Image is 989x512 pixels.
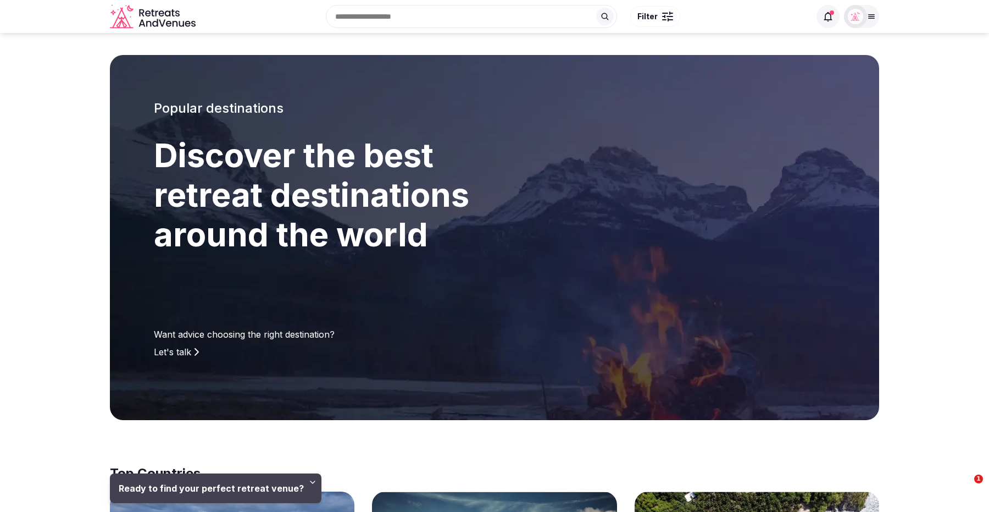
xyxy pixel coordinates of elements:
a: Let's talk [154,345,199,359]
svg: Retreats and Venues company logo [110,4,198,29]
a: Visit the homepage [110,4,198,29]
span: Filter [637,11,658,22]
span: Popular destinations [154,100,284,116]
iframe: Intercom live chat [952,475,978,501]
button: Filter [630,6,680,27]
h2: Top Countries [110,464,879,483]
span: 1 [974,475,983,483]
img: Matt Grant Oakes [848,9,863,24]
p: Want advice choosing the right destination? [154,328,558,341]
h1: Discover the best retreat destinations around the world [154,135,558,254]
